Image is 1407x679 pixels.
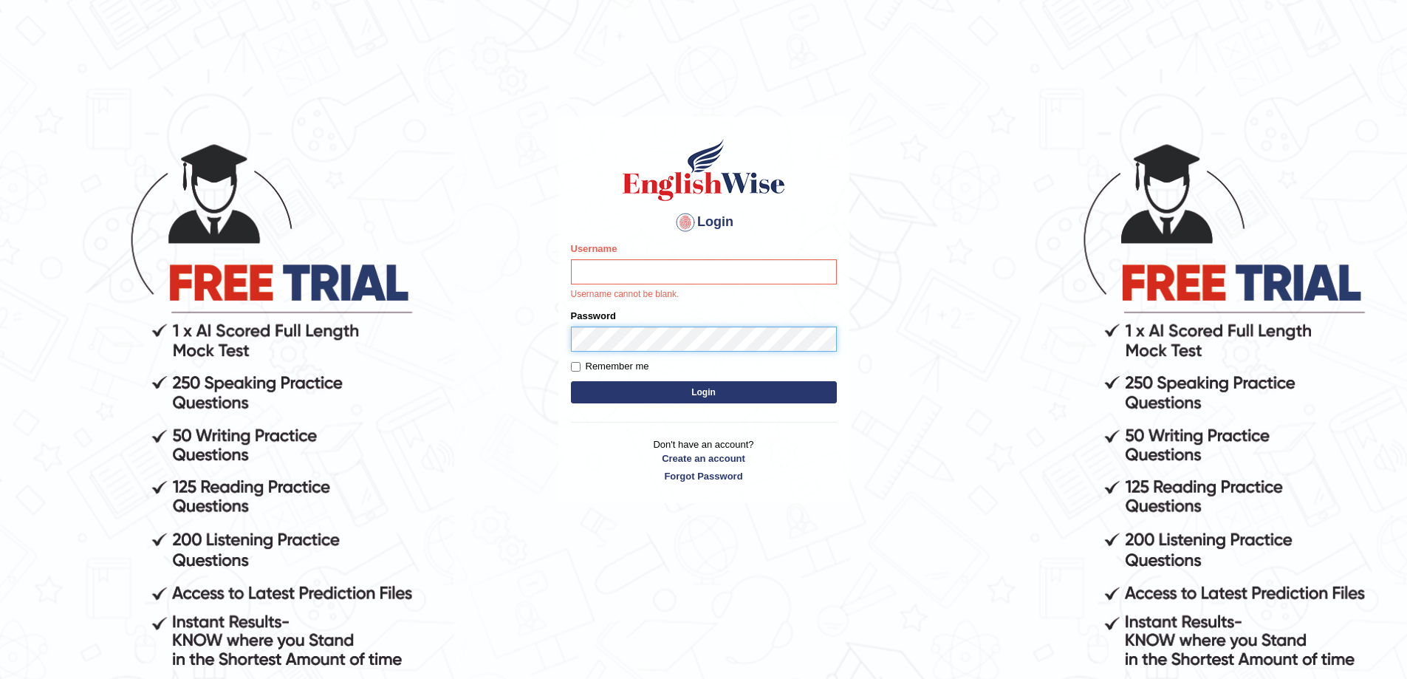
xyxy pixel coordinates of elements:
button: Login [571,381,837,403]
label: Username [571,242,617,256]
p: Username cannot be blank. [571,288,837,301]
a: Forgot Password [571,469,837,483]
img: Logo of English Wise sign in for intelligent practice with AI [620,137,788,203]
input: Remember me [571,362,581,372]
label: Password [571,309,616,323]
h4: Login [571,211,837,234]
label: Remember me [571,359,649,374]
a: Create an account [571,451,837,465]
p: Don't have an account? [571,437,837,483]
